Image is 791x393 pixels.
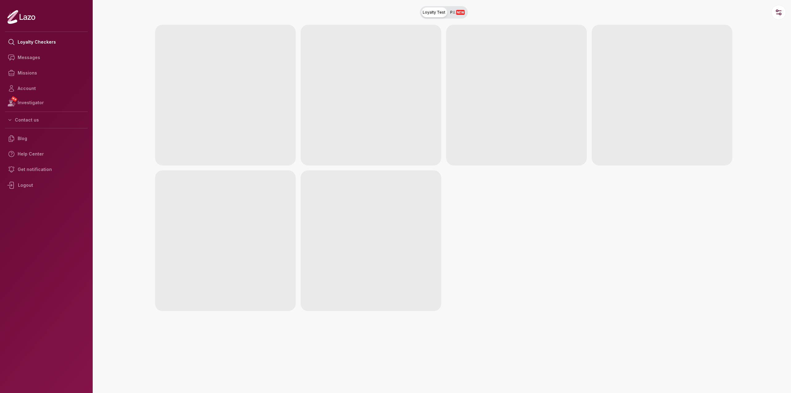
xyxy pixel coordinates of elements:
a: Help Center [5,146,88,162]
span: P.I. [450,10,465,15]
a: Messages [5,50,88,65]
a: Blog [5,131,88,146]
a: Missions [5,65,88,81]
button: Contact us [5,114,88,126]
a: Loyalty Checkers [5,34,88,50]
span: NEW [11,96,18,102]
span: Loyalty Test [423,10,445,15]
div: Logout [5,177,88,193]
span: NEW [456,10,465,15]
a: Get notification [5,162,88,177]
a: NEWInvestigator [5,96,88,109]
a: Account [5,81,88,96]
